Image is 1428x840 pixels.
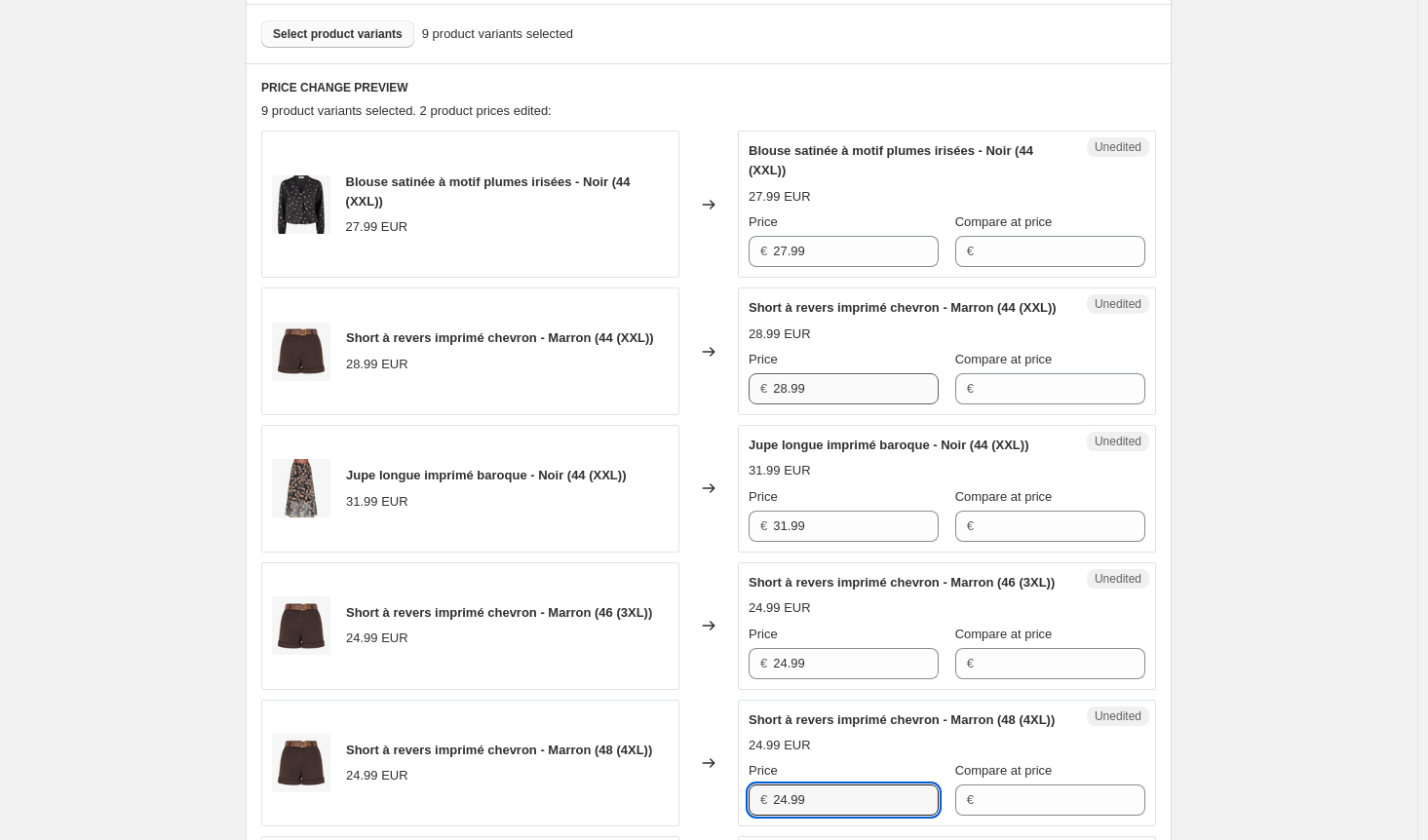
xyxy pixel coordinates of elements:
[1095,434,1141,449] span: Unedited
[273,26,403,42] span: Select product variants
[749,461,811,480] div: 31.99 EUR
[749,187,811,207] div: 27.99 EUR
[1095,296,1141,312] span: Unedited
[967,518,974,533] span: €
[955,763,1053,778] span: Compare at price
[272,734,330,792] img: JOA-3944-1_80x.jpg
[346,629,408,648] div: 24.99 EUR
[1095,571,1141,587] span: Unedited
[346,355,408,374] div: 28.99 EUR
[749,712,1055,727] span: Short à revers imprimé chevron - Marron (48 (4XL))
[760,656,767,670] span: €
[749,300,1057,315] span: Short à revers imprimé chevron - Marron (44 (XXL))
[749,325,811,344] div: 28.99 EUR
[749,763,778,778] span: Price
[955,627,1053,641] span: Compare at price
[749,489,778,504] span: Price
[272,323,330,381] img: JOA-3944-1_80x.jpg
[955,489,1053,504] span: Compare at price
[749,598,811,618] div: 24.99 EUR
[749,438,1028,452] span: Jupe longue imprimé baroque - Noir (44 (XXL))
[1095,139,1141,155] span: Unedited
[967,656,974,670] span: €
[749,736,811,755] div: 24.99 EUR
[272,596,330,655] img: JOA-3944-1_80x.jpg
[749,143,1033,177] span: Blouse satinée à motif plumes irisées - Noir (44 (XXL))
[760,792,767,807] span: €
[760,518,767,533] span: €
[955,214,1053,229] span: Compare at price
[346,743,652,757] span: Short à revers imprimé chevron - Marron (48 (4XL))
[955,352,1053,366] span: Compare at price
[346,174,631,209] span: Blouse satinée à motif plumes irisées - Noir (44 (XXL))
[967,792,974,807] span: €
[760,244,767,258] span: €
[272,175,330,234] img: JOA-4045-1_80x.jpg
[346,492,408,512] div: 31.99 EUR
[422,24,573,44] span: 9 product variants selected
[261,80,1156,95] h6: PRICE CHANGE PREVIEW
[749,214,778,229] span: Price
[346,468,626,482] span: Jupe longue imprimé baroque - Noir (44 (XXL))
[760,381,767,396] span: €
[272,459,330,517] img: JOA-3749-1_80x.jpg
[967,381,974,396] span: €
[261,20,414,48] button: Select product variants
[749,627,778,641] span: Price
[346,766,408,785] div: 24.99 EUR
[1095,708,1141,724] span: Unedited
[749,575,1055,590] span: Short à revers imprimé chevron - Marron (46 (3XL))
[967,244,974,258] span: €
[346,330,654,345] span: Short à revers imprimé chevron - Marron (44 (XXL))
[749,352,778,366] span: Price
[261,103,552,118] span: 9 product variants selected. 2 product prices edited:
[346,605,652,620] span: Short à revers imprimé chevron - Marron (46 (3XL))
[346,217,408,237] div: 27.99 EUR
